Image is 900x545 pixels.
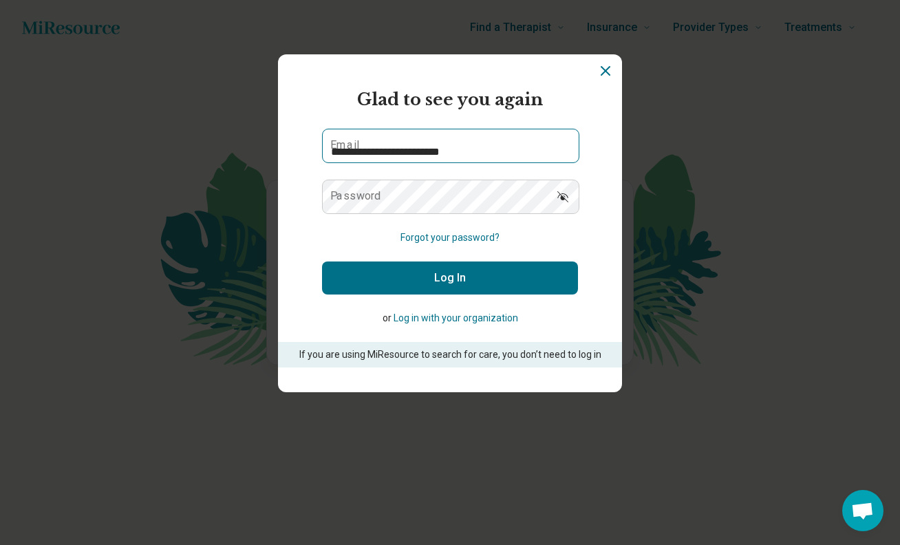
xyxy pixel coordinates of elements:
button: Forgot your password? [400,231,500,245]
p: or [322,311,578,325]
button: Log in with your organization [394,311,518,325]
button: Show password [548,180,578,213]
h2: Glad to see you again [322,87,578,112]
button: Dismiss [597,63,614,79]
label: Password [330,191,381,202]
p: If you are using MiResource to search for care, you don’t need to log in [297,348,603,362]
button: Log In [322,261,578,295]
label: Email [330,140,359,151]
section: Login Dialog [278,54,622,392]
